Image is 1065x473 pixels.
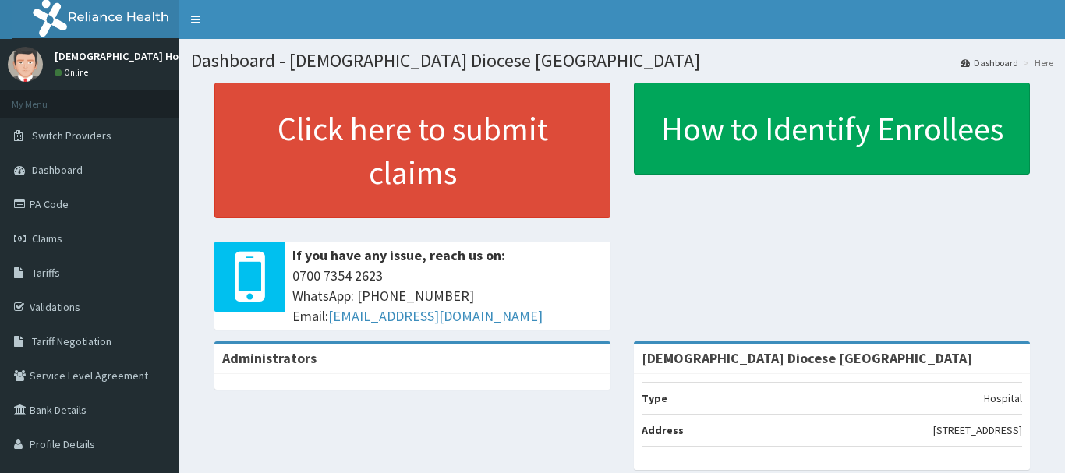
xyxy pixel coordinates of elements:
strong: [DEMOGRAPHIC_DATA] Diocese [GEOGRAPHIC_DATA] [642,349,972,367]
b: If you have any issue, reach us on: [292,246,505,264]
b: Address [642,423,684,437]
b: Administrators [222,349,317,367]
p: [DEMOGRAPHIC_DATA] Hospital [55,51,207,62]
span: Claims [32,231,62,245]
span: Dashboard [32,163,83,177]
a: [EMAIL_ADDRESS][DOMAIN_NAME] [328,307,543,325]
a: Dashboard [961,56,1018,69]
span: Tariff Negotiation [32,334,111,348]
span: Tariffs [32,266,60,280]
b: Type [642,391,667,405]
span: 0700 7354 2623 WhatsApp: [PHONE_NUMBER] Email: [292,266,603,326]
img: User Image [8,47,43,82]
p: [STREET_ADDRESS] [933,422,1022,438]
p: Hospital [984,390,1022,406]
h1: Dashboard - [DEMOGRAPHIC_DATA] Diocese [GEOGRAPHIC_DATA] [191,51,1053,71]
a: Online [55,67,92,78]
a: Click here to submit claims [214,83,610,218]
a: How to Identify Enrollees [634,83,1030,175]
span: Switch Providers [32,129,111,143]
li: Here [1020,56,1053,69]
